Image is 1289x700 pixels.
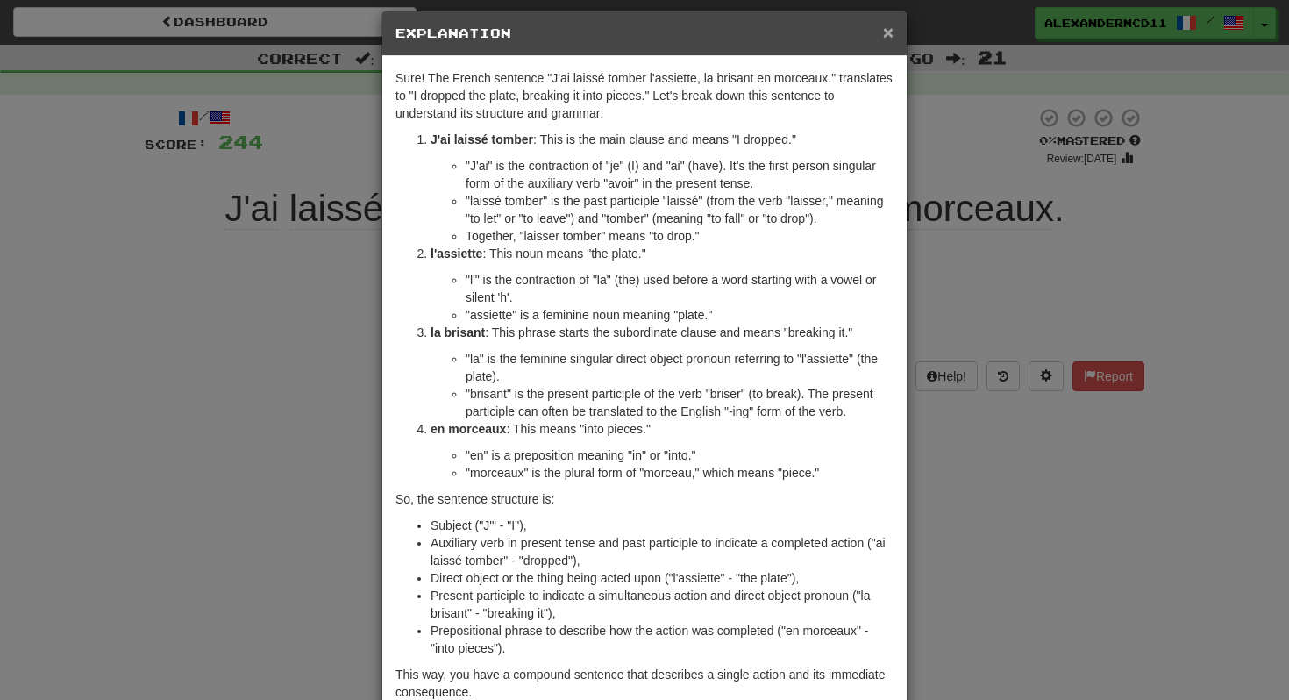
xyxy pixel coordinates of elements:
[466,306,894,324] li: "assiette" is a feminine noun meaning "plate."
[883,23,894,41] button: Close
[431,534,894,569] li: Auxiliary verb in present tense and past participle to indicate a completed action ("ai laissé to...
[466,271,894,306] li: "l'" is the contraction of "la" (the) used before a word starting with a vowel or silent 'h'.
[431,324,894,341] p: : This phrase starts the subordinate clause and means "breaking it."
[466,464,894,482] li: "morceaux" is the plural form of "morceau," which means "piece."
[466,192,894,227] li: "laissé tomber" is the past participle "laissé" (from the verb "laisser," meaning "to let" or "to...
[431,569,894,587] li: Direct object or the thing being acted upon ("l'assiette" - "the plate"),
[395,490,894,508] p: So, the sentence structure is:
[466,385,894,420] li: "brisant" is the present participle of the verb "briser" (to break). The present participle can o...
[883,22,894,42] span: ×
[466,446,894,464] li: "en" is a preposition meaning "in" or "into."
[431,587,894,622] li: Present participle to indicate a simultaneous action and direct object pronoun ("la brisant" - "b...
[431,131,894,148] p: : This is the main clause and means "I dropped."
[466,227,894,245] li: Together, "laisser tomber" means "to drop."
[431,622,894,657] li: Prepositional phrase to describe how the action was completed ("en morceaux" - "into pieces").
[431,325,485,339] strong: la brisant
[431,132,533,146] strong: J'ai laissé tomber
[466,157,894,192] li: "J'ai" is the contraction of "je" (I) and "ai" (have). It's the first person singular form of the...
[431,422,506,436] strong: en morceaux
[431,245,894,262] p: : This noun means "the plate."
[395,25,894,42] h5: Explanation
[431,517,894,534] li: Subject ("J'" - "I"),
[395,69,894,122] p: Sure! The French sentence "J'ai laissé tomber l'assiette, la brisant en morceaux." translates to ...
[431,420,894,438] p: : This means "into pieces."
[431,246,482,261] strong: l'assiette
[466,350,894,385] li: "la" is the feminine singular direct object pronoun referring to "l'assiette" (the plate).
